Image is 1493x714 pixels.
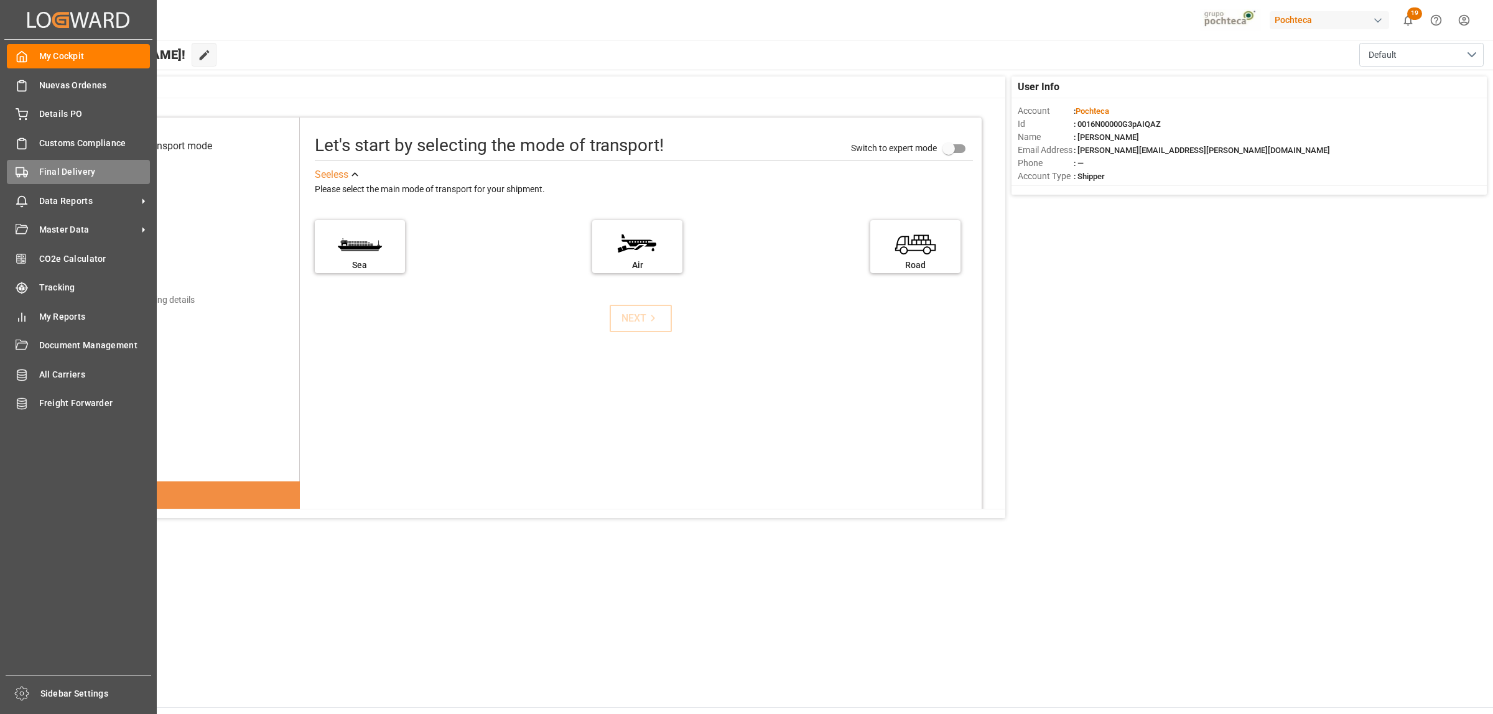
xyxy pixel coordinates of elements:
[1018,118,1074,131] span: Id
[39,223,137,236] span: Master Data
[315,182,973,197] div: Please select the main mode of transport for your shipment.
[1018,170,1074,183] span: Account Type
[1270,11,1389,29] div: Pochteca
[117,294,195,307] div: Add shipping details
[1018,131,1074,144] span: Name
[39,339,151,352] span: Document Management
[116,139,212,154] div: Select transport mode
[39,108,151,121] span: Details PO
[1394,6,1422,34] button: show 19 new notifications
[1270,8,1394,32] button: Pochteca
[7,160,150,184] a: Final Delivery
[39,281,151,294] span: Tracking
[1018,104,1074,118] span: Account
[1074,159,1084,168] span: : —
[39,310,151,323] span: My Reports
[39,50,151,63] span: My Cockpit
[1422,6,1450,34] button: Help Center
[1074,106,1109,116] span: :
[1076,106,1109,116] span: Pochteca
[1200,9,1262,31] img: pochtecaImg.jpg_1689854062.jpg
[1359,43,1484,67] button: open menu
[315,167,348,182] div: See less
[1407,7,1422,20] span: 19
[598,259,676,272] div: Air
[39,397,151,410] span: Freight Forwarder
[7,102,150,126] a: Details PO
[1074,119,1161,129] span: : 0016N00000G3pAIQAZ
[39,165,151,178] span: Final Delivery
[7,333,150,358] a: Document Management
[7,44,150,68] a: My Cockpit
[1369,49,1397,62] span: Default
[7,391,150,415] a: Freight Forwarder
[39,79,151,92] span: Nuevas Ordenes
[7,276,150,300] a: Tracking
[1074,146,1330,155] span: : [PERSON_NAME][EMAIL_ADDRESS][PERSON_NAME][DOMAIN_NAME]
[40,687,152,700] span: Sidebar Settings
[39,368,151,381] span: All Carriers
[1018,157,1074,170] span: Phone
[7,246,150,271] a: CO2e Calculator
[315,132,664,159] div: Let's start by selecting the mode of transport!
[39,137,151,150] span: Customs Compliance
[1074,132,1139,142] span: : [PERSON_NAME]
[1018,80,1059,95] span: User Info
[1018,144,1074,157] span: Email Address
[877,259,954,272] div: Road
[7,304,150,328] a: My Reports
[610,305,672,332] button: NEXT
[7,362,150,386] a: All Carriers
[321,259,399,272] div: Sea
[7,73,150,97] a: Nuevas Ordenes
[851,143,937,153] span: Switch to expert mode
[7,131,150,155] a: Customs Compliance
[621,311,659,326] div: NEXT
[39,253,151,266] span: CO2e Calculator
[1074,172,1105,181] span: : Shipper
[39,195,137,208] span: Data Reports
